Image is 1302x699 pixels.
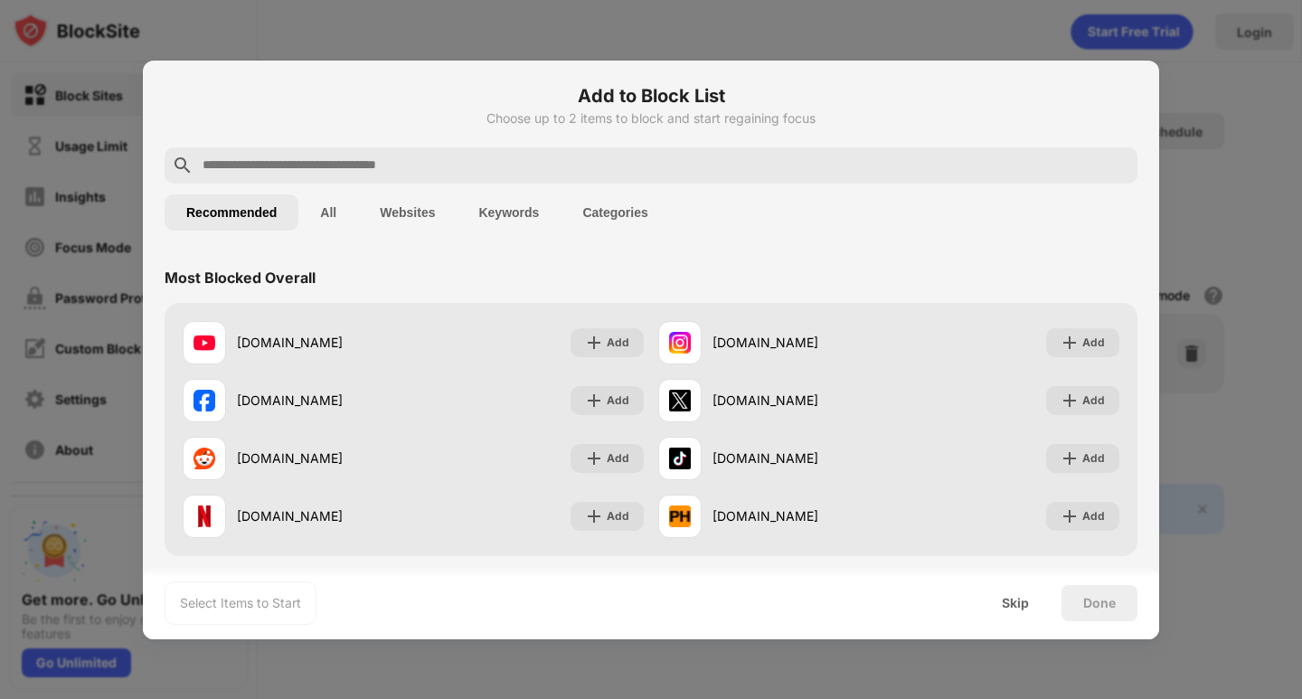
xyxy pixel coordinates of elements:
div: [DOMAIN_NAME] [237,391,413,410]
div: Most Blocked Overall [165,269,316,287]
div: [DOMAIN_NAME] [712,449,889,468]
img: favicons [193,390,215,411]
div: [DOMAIN_NAME] [712,391,889,410]
div: Add [1082,334,1105,352]
div: Add [607,334,629,352]
img: favicons [193,505,215,527]
button: Keywords [457,194,561,231]
div: Select Items to Start [180,594,301,612]
h6: Add to Block List [165,82,1137,109]
img: favicons [669,505,691,527]
div: Skip [1002,596,1029,610]
div: [DOMAIN_NAME] [712,333,889,352]
img: favicons [669,332,691,354]
div: Add [1082,449,1105,468]
img: favicons [669,390,691,411]
button: Websites [358,194,457,231]
img: search.svg [172,155,193,176]
div: Done [1083,596,1116,610]
img: favicons [669,448,691,469]
div: Add [1082,392,1105,410]
button: Categories [561,194,669,231]
img: favicons [193,332,215,354]
div: [DOMAIN_NAME] [237,449,413,468]
img: favicons [193,448,215,469]
div: Add [607,449,629,468]
div: [DOMAIN_NAME] [237,333,413,352]
button: Recommended [165,194,298,231]
button: All [298,194,358,231]
div: Choose up to 2 items to block and start regaining focus [165,111,1137,126]
div: Add [1082,507,1105,525]
div: Add [607,507,629,525]
div: Add [607,392,629,410]
div: [DOMAIN_NAME] [712,506,889,525]
div: [DOMAIN_NAME] [237,506,413,525]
